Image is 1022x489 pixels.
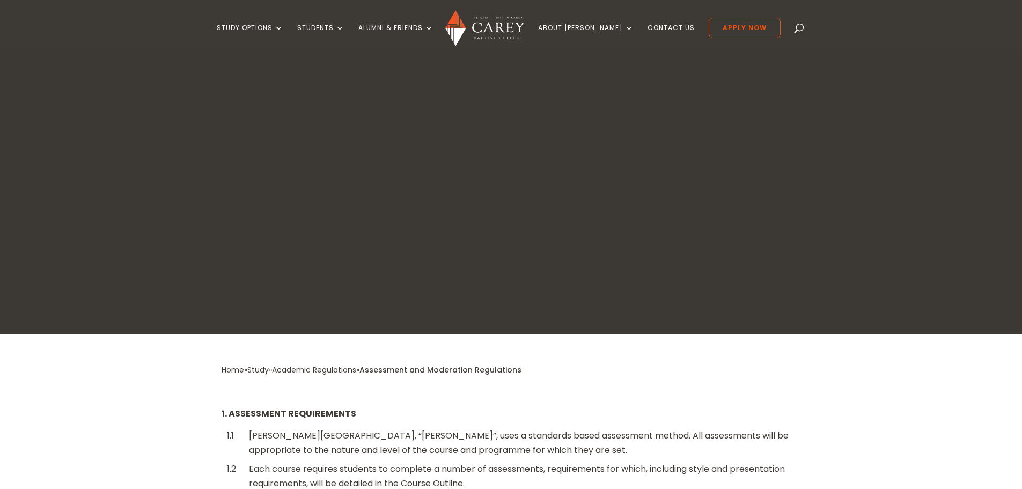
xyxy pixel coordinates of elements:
span: » » » [222,364,521,375]
a: Study Options [217,24,283,49]
span: Assessment and Moderation Regulations [359,364,521,375]
a: Contact Us [648,24,695,49]
a: Alumni & Friends [358,24,433,49]
a: Apply Now [709,18,781,38]
a: About [PERSON_NAME] [538,24,634,49]
a: Home [222,364,244,375]
a: Academic Regulations [272,364,356,375]
div: 1.2 [227,462,237,476]
div: [PERSON_NAME][GEOGRAPHIC_DATA], “[PERSON_NAME]”, uses a standards based assessment method. All as... [249,428,796,457]
a: Students [297,24,344,49]
div: 1.1 [227,428,237,443]
img: Carey Baptist College [445,10,524,46]
a: Study [247,364,269,375]
strong: 1. ASSESSMENT REQUIREMENTS [222,407,356,420]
